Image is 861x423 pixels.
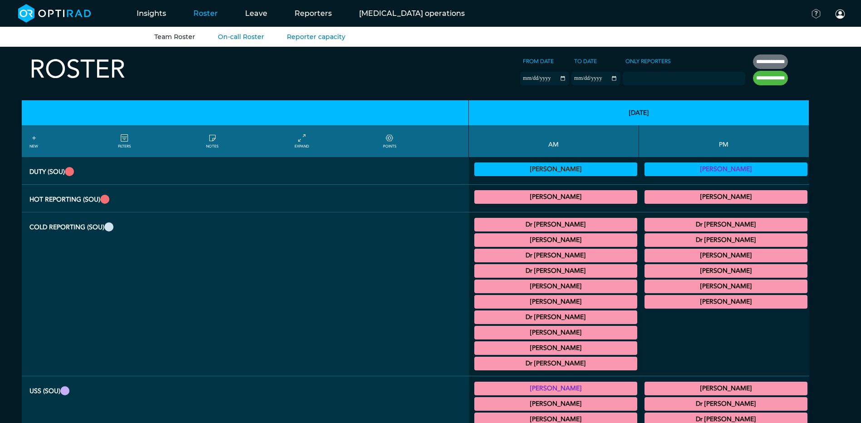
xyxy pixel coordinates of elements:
summary: Dr [PERSON_NAME] [476,312,636,323]
summary: Dr [PERSON_NAME] [646,398,806,409]
a: Team Roster [154,33,195,41]
div: CT Trauma & Urgent/MRI Trauma & Urgent 13:00 - 17:30 [645,190,807,204]
div: General MRI/General CT 13:00 - 17:00 [645,249,807,262]
summary: [PERSON_NAME] [476,343,636,354]
div: US General Paediatric 13:00 - 17:00 [645,382,807,395]
summary: Dr [PERSON_NAME] [476,358,636,369]
div: General CT 07:30 - 09:00 [474,218,637,231]
a: NEW [30,133,38,149]
a: FILTERS [118,133,131,149]
summary: [PERSON_NAME] [476,383,636,394]
div: General US 13:30 - 17:00 [645,397,807,411]
summary: Dr [PERSON_NAME] [476,266,636,276]
div: CT Gastrointestinal 10:00 - 12:00 [474,341,637,355]
img: brand-opti-rad-logos-blue-and-white-d2f68631ba2948856bd03f2d395fb146ddc8fb01b4b6e9315ea85fa773367... [18,4,91,23]
summary: Dr [PERSON_NAME] [646,219,806,230]
input: null [624,73,669,81]
a: collapse/expand expected points [383,133,396,149]
summary: [PERSON_NAME] [646,164,806,175]
a: collapse/expand entries [295,133,309,149]
summary: [PERSON_NAME] [646,281,806,292]
a: Reporter capacity [287,33,345,41]
div: General CT 14:30 - 16:00 [645,280,807,293]
div: CB CT Dental 12:00 - 13:00 [645,218,807,231]
div: US General Paediatric 09:00 - 13:00 [474,397,637,411]
div: General CT/General MRI 10:00 - 13:00 [474,295,637,309]
summary: [PERSON_NAME] [646,192,806,202]
a: show/hide notes [206,133,218,149]
div: General CT 09:30 - 10:30 [474,280,637,293]
summary: [PERSON_NAME] [476,235,636,246]
summary: [PERSON_NAME] [476,398,636,409]
th: PM [639,125,809,157]
h2: Roster [30,54,125,85]
summary: [PERSON_NAME] [646,296,806,307]
div: General US 09:00 - 13:00 [474,382,637,395]
summary: [PERSON_NAME] [476,296,636,307]
th: Hot Reporting (SOU) [22,185,469,212]
summary: [PERSON_NAME] [646,266,806,276]
label: To date [571,54,600,68]
label: From date [520,54,556,68]
th: [DATE] [469,100,810,125]
a: On-call Roster [218,33,264,41]
div: MRI Urology 12:30 - 13:00 [645,233,807,247]
summary: Dr [PERSON_NAME] [476,250,636,261]
summary: [PERSON_NAME] [646,250,806,261]
div: General CT/General MRI 14:00 - 15:00 [645,264,807,278]
summary: [PERSON_NAME] [476,281,636,292]
div: General MRI/General CT 10:00 - 12:00 [474,326,637,339]
summary: [PERSON_NAME] [476,192,636,202]
label: Only Reporters [623,54,674,68]
div: CT Trauma & Urgent/MRI Trauma & Urgent 09:00 - 13:00 [474,190,637,204]
div: General CT 16:00 - 17:00 [645,295,807,309]
div: Vetting 13:00 - 17:00 [645,162,807,176]
th: Cold Reporting (SOU) [22,212,469,376]
summary: Dr [PERSON_NAME] [476,219,636,230]
th: Duty (SOU) [22,157,469,185]
summary: [PERSON_NAME] [646,383,806,394]
div: General MRI 10:00 - 12:00 [474,310,637,324]
th: AM [469,125,639,157]
div: MRI Urology 09:00 - 10:00 [474,264,637,278]
div: General CT 08:00 - 09:00 [474,233,637,247]
div: Vetting 09:00 - 13:00 [474,162,637,176]
div: MRI Urology 09:00 - 10:00 [474,249,637,262]
summary: [PERSON_NAME] [476,327,636,338]
summary: Dr [PERSON_NAME] [646,235,806,246]
div: General CT 11:00 - 12:00 [474,357,637,370]
summary: [PERSON_NAME] [476,164,636,175]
